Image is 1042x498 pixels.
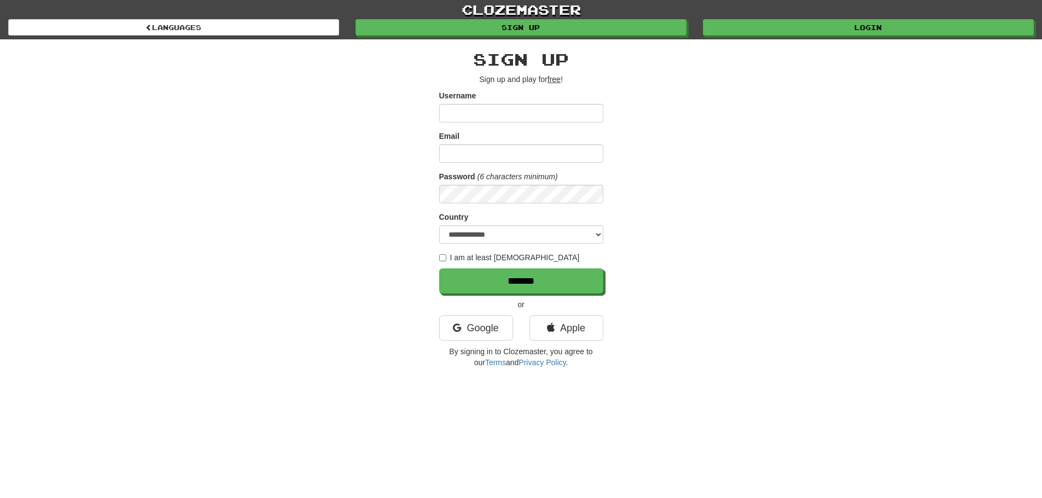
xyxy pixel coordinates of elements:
[439,74,603,85] p: Sign up and play for !
[439,212,469,222] label: Country
[519,358,566,367] a: Privacy Policy
[439,299,603,310] p: or
[485,358,506,367] a: Terms
[439,346,603,368] p: By signing in to Clozemaster, you agree to our and .
[439,171,475,182] label: Password
[8,19,339,36] a: Languages
[703,19,1034,36] a: Login
[439,252,580,263] label: I am at least [DEMOGRAPHIC_DATA]
[439,90,476,101] label: Username
[356,19,686,36] a: Sign up
[439,315,513,341] a: Google
[439,50,603,68] h2: Sign up
[548,75,561,84] u: free
[478,172,558,181] em: (6 characters minimum)
[529,315,603,341] a: Apple
[439,131,459,142] label: Email
[439,254,446,261] input: I am at least [DEMOGRAPHIC_DATA]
